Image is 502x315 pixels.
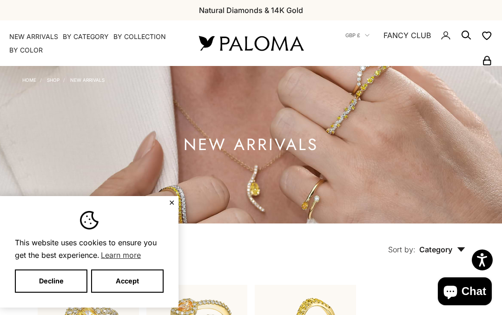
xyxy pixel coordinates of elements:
p: Natural Diamonds & 14K Gold [199,4,303,16]
span: Sort by: [388,245,416,254]
summary: By Color [9,46,43,55]
inbox-online-store-chat: Shopify online store chat [435,277,495,308]
h1: NEW ARRIVALS [184,139,318,151]
img: Cookie banner [80,211,99,230]
button: Close [169,200,175,205]
summary: By Category [63,32,109,41]
button: Sort by: Category [367,223,487,262]
a: NEW ARRIVALS [9,32,58,41]
button: GBP £ [345,31,370,39]
summary: By Collection [113,32,166,41]
a: NEW ARRIVALS [70,77,105,83]
span: GBP £ [345,31,360,39]
button: Accept [91,269,164,293]
a: Shop [47,77,59,83]
a: FANCY CLUB [383,29,431,41]
span: Category [419,245,465,254]
span: This website uses cookies to ensure you get the best experience. [15,237,164,262]
nav: Breadcrumb [22,75,105,83]
nav: Secondary navigation [325,20,493,66]
a: Learn more [99,248,142,262]
button: Decline [15,269,87,293]
a: Home [22,77,36,83]
nav: Primary navigation [9,32,177,55]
